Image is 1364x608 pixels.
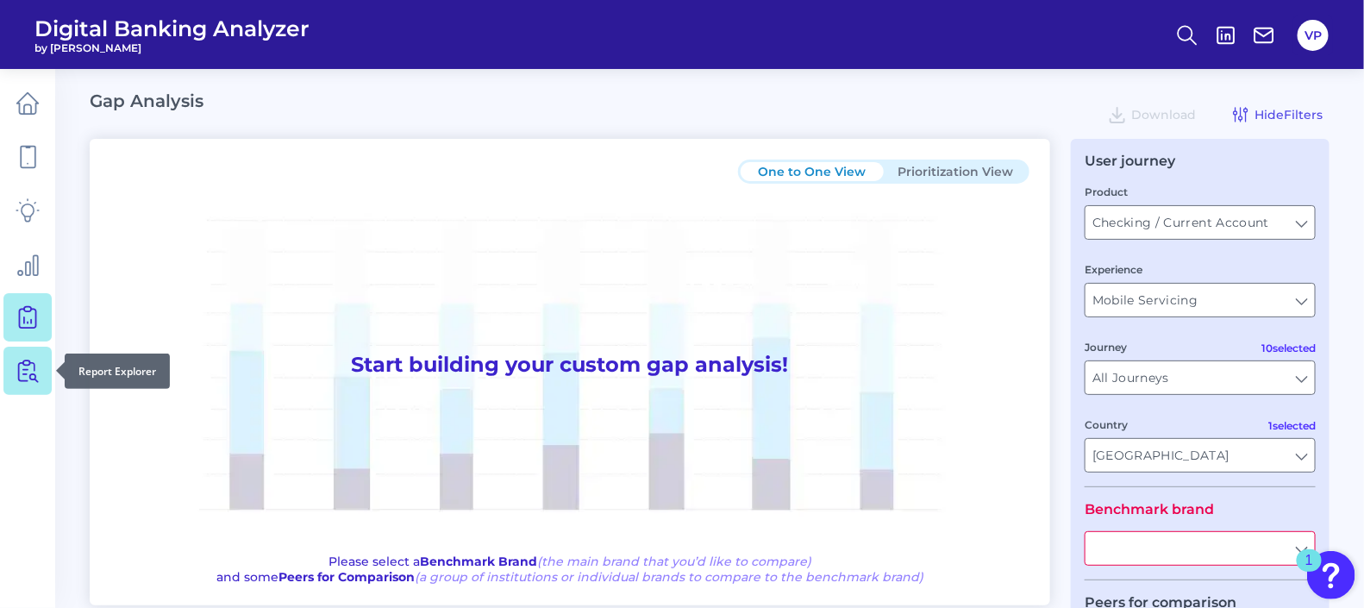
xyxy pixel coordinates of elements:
span: (a group of institutions or individual brands to compare to the benchmark brand) [415,569,923,585]
h1: Start building your custom gap analysis! [110,184,1029,547]
span: Download [1131,107,1196,122]
span: Digital Banking Analyzer [34,16,310,41]
label: Country [1085,418,1128,431]
button: Open Resource Center, 1 new notification [1307,551,1355,599]
legend: Benchmark brand [1085,501,1214,517]
p: Please select a and some [216,554,923,585]
label: Product [1085,185,1128,198]
button: Prioritization View [884,162,1027,181]
label: Journey [1085,341,1127,354]
span: by [PERSON_NAME] [34,41,310,54]
button: VP [1298,20,1329,51]
b: Peers for Comparison [278,569,415,585]
span: Hide Filters [1255,107,1323,122]
button: HideFilters [1223,101,1330,128]
button: One to One View [741,162,884,181]
div: Report Explorer [65,354,170,389]
div: 1 [1305,561,1313,583]
h2: Gap Analysis [90,91,203,111]
span: (the main brand that you’d like to compare) [537,554,811,569]
div: User journey [1085,153,1175,169]
b: Benchmark Brand [420,554,537,569]
button: Download [1100,101,1203,128]
label: Experience [1085,263,1142,276]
